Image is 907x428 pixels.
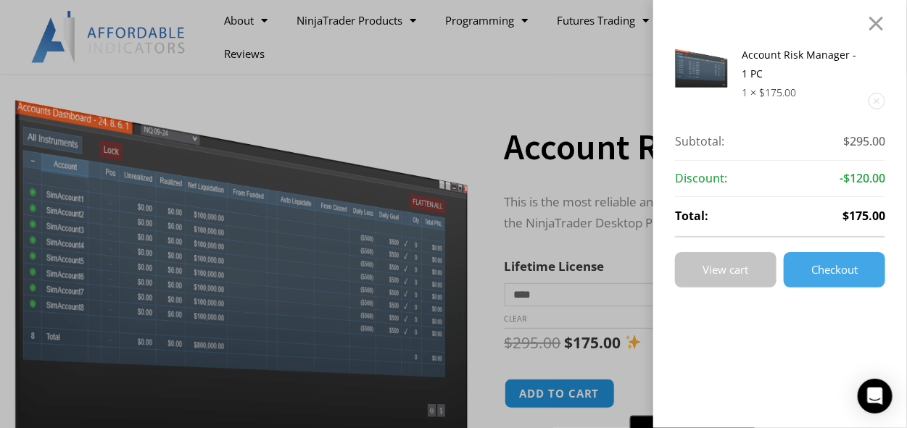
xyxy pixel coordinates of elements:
[840,168,885,190] span: -$120.00
[843,131,885,153] span: $295.00
[675,131,724,153] strong: Subtotal:
[760,85,766,99] span: $
[858,379,892,414] div: Open Intercom Messenger
[742,48,857,80] a: Account Risk Manager - 1 PC
[703,264,749,275] span: View cart
[742,85,757,99] span: 1 ×
[675,206,708,227] strong: Total:
[811,264,858,275] span: Checkout
[675,46,728,88] img: Screenshot 2024-08-26 15462845454 | Affordable Indicators – NinjaTrader
[842,206,885,227] span: $175.00
[675,252,776,288] a: View cart
[760,85,797,99] bdi: 175.00
[784,252,885,288] a: Checkout
[675,168,727,190] strong: Discount:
